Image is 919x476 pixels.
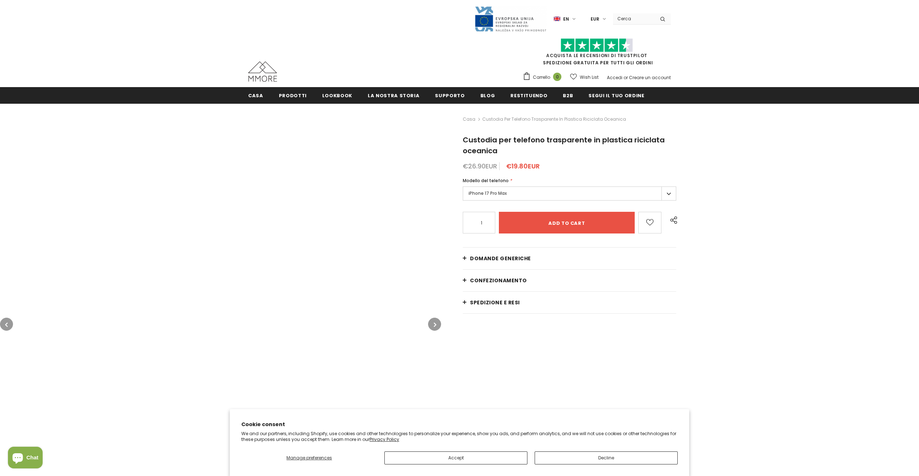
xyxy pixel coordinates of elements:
a: Restituendo [510,87,547,103]
span: Custodia per telefono trasparente in plastica riciclata oceanica [482,115,626,124]
a: CONFEZIONAMENTO [463,270,676,291]
span: La nostra storia [368,92,419,99]
span: Custodia per telefono trasparente in plastica riciclata oceanica [463,135,665,156]
input: Search Site [613,13,655,24]
a: B2B [563,87,573,103]
span: or [624,74,628,81]
img: Fidati di Pilot Stars [561,38,633,52]
a: La nostra storia [368,87,419,103]
button: Manage preferences [241,451,377,464]
span: supporto [435,92,465,99]
span: Blog [480,92,495,99]
inbox-online-store-chat: Shopify online store chat [6,447,45,470]
span: EUR [591,16,599,23]
span: Modello del telefono [463,177,509,184]
button: Decline [535,451,678,464]
span: €26.90EUR [463,162,497,171]
a: Lookbook [322,87,352,103]
a: Blog [480,87,495,103]
span: Casa [248,92,263,99]
span: €19.80EUR [506,162,540,171]
img: Casi MMORE [248,61,277,82]
span: Manage preferences [286,455,332,461]
a: Wish List [570,71,599,83]
span: 0 [553,73,561,81]
a: Domande generiche [463,248,676,269]
span: Lookbook [322,92,352,99]
span: Carrello [533,74,550,81]
a: Carrello 0 [523,72,565,83]
span: Restituendo [510,92,547,99]
a: Prodotti [279,87,307,103]
input: Add to cart [499,212,635,233]
a: Segui il tuo ordine [588,87,644,103]
a: supporto [435,87,465,103]
span: en [563,16,569,23]
span: Spedizione e resi [470,299,520,306]
button: Accept [384,451,527,464]
span: Wish List [580,74,599,81]
a: Privacy Policy [370,436,399,442]
span: Prodotti [279,92,307,99]
h2: Cookie consent [241,421,678,428]
span: Segui il tuo ordine [588,92,644,99]
img: Javni Razpis [474,6,547,32]
a: Acquista le recensioni di TrustPilot [546,52,647,59]
a: Casa [248,87,263,103]
label: iPhone 17 Pro Max [463,186,676,201]
span: Domande generiche [470,255,531,262]
a: Javni Razpis [474,16,547,22]
span: B2B [563,92,573,99]
a: Creare un account [629,74,671,81]
span: CONFEZIONAMENTO [470,277,527,284]
p: We and our partners, including Shopify, use cookies and other technologies to personalize your ex... [241,431,678,442]
a: Accedi [607,74,622,81]
span: SPEDIZIONE GRATUITA PER TUTTI GLI ORDINI [523,42,671,66]
img: i-lang-1.png [554,16,560,22]
a: Spedizione e resi [463,292,676,313]
a: Casa [463,115,475,124]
